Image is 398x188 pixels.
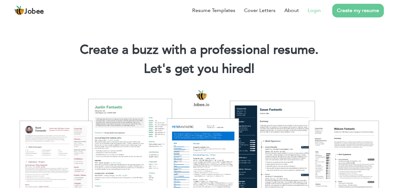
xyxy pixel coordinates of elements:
[24,8,44,15] span: Jobee
[192,7,235,14] a: Resume Templates
[14,5,44,16] a: Jobee
[9,42,389,58] h1: Create a buzz with a professional resume.
[308,7,321,14] a: Login
[332,4,384,17] a: Create my resume
[284,7,299,14] a: About
[251,60,254,78] span: |
[9,61,389,77] h2: Let's
[175,60,255,78] span: get you hired!
[244,7,275,14] a: Cover Letters
[14,5,24,16] img: jobee.io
